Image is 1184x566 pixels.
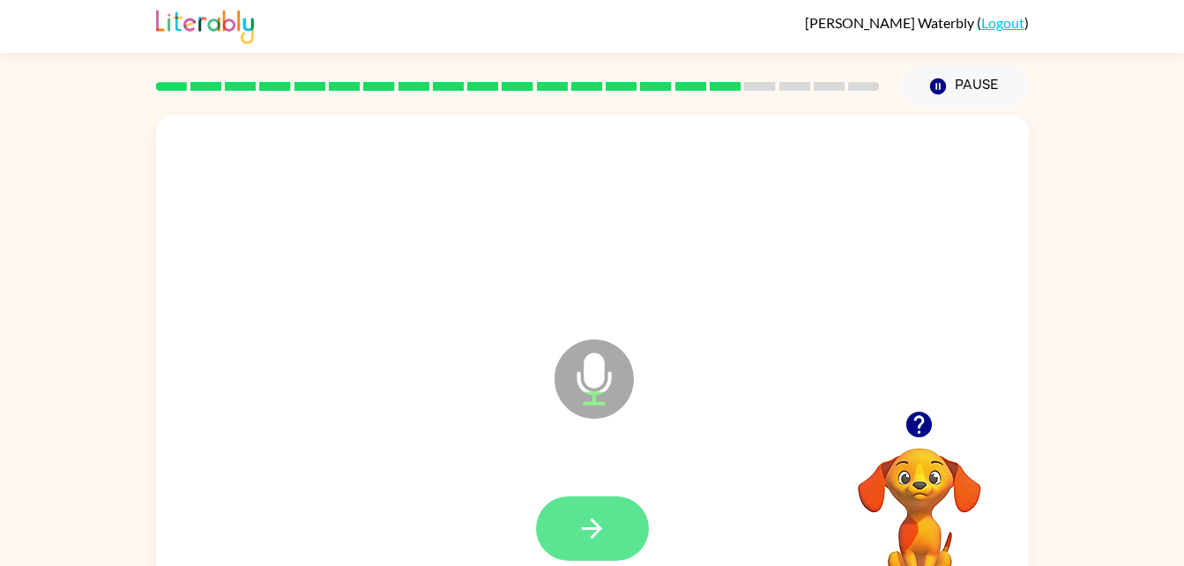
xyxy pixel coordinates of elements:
[981,14,1024,31] a: Logout
[805,14,1029,31] div: ( )
[805,14,977,31] span: [PERSON_NAME] Waterbly
[901,66,1029,107] button: Pause
[156,5,254,44] img: Literably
